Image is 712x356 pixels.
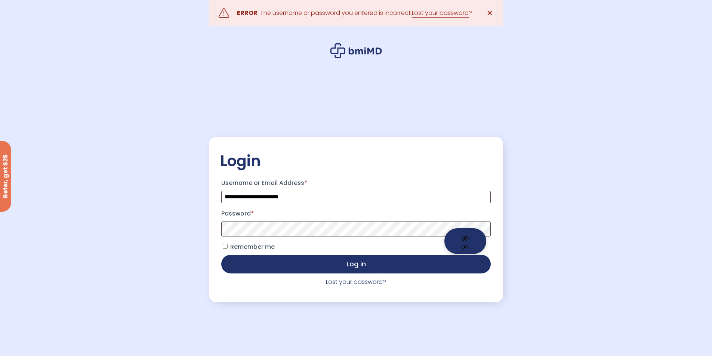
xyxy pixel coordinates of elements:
[221,177,490,189] label: Username or Email Address
[221,208,490,220] label: Password
[483,6,497,21] a: ✕
[223,244,228,249] input: Remember me
[220,152,491,170] h2: Login
[221,255,490,273] button: Log in
[444,228,486,254] button: Show password
[237,9,258,17] strong: ERROR
[487,8,493,18] span: ✕
[326,278,386,286] a: Lost your password?
[230,242,275,251] span: Remember me
[237,8,472,18] div: : The username or password you entered is incorrect. ?
[412,9,469,18] a: Lost your password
